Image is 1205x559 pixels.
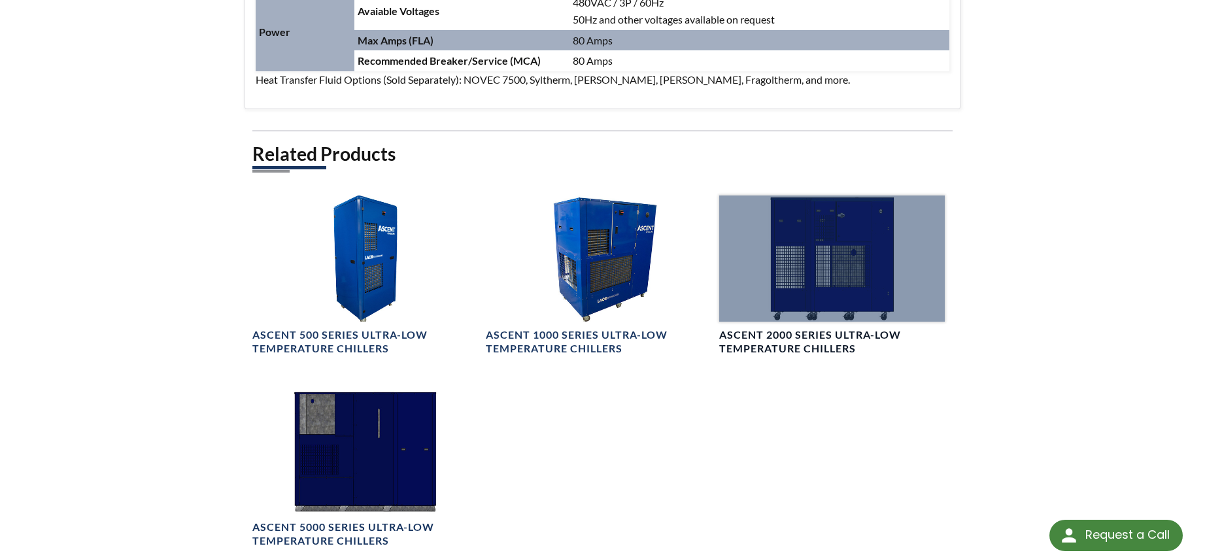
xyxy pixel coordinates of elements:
[256,71,950,88] p: Heat Transfer Fluid Options (Sold Separately): NOVEC 7500, Syltherm, [PERSON_NAME], [PERSON_NAME]...
[1085,520,1170,550] div: Request a Call
[1059,525,1079,546] img: round button
[486,195,711,356] a: Ascent Chiller 1000 Series 1Ascent 1000 Series Ultra-Low Temperature Chillers
[1049,520,1183,551] div: Request a Call
[358,34,433,46] strong: Max Amps (FLA)
[719,195,945,356] a: Ascent Chiller 2000 Series 1Ascent 2000 Series Ultra-Low Temperature Chillers
[569,50,949,71] td: 80 Amps
[569,30,949,51] td: 80 Amps
[358,5,439,17] strong: Avaiable Voltages
[252,520,478,548] h4: Ascent 5000 Series Ultra-Low Temperature Chillers
[252,328,478,356] h4: Ascent 500 Series Ultra-Low Temperature Chillers
[252,142,953,166] h2: Related Products
[358,54,541,67] strong: Recommended Breaker/Service (MCA)
[486,328,711,356] h4: Ascent 1000 Series Ultra-Low Temperature Chillers
[252,195,478,356] a: Ascent Chiller 500 Series Image 1Ascent 500 Series Ultra-Low Temperature Chillers
[259,25,290,38] strong: Power
[252,388,478,549] a: Ascent Chiller 5000 Series 1Ascent 5000 Series Ultra-Low Temperature Chillers
[719,328,945,356] h4: Ascent 2000 Series Ultra-Low Temperature Chillers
